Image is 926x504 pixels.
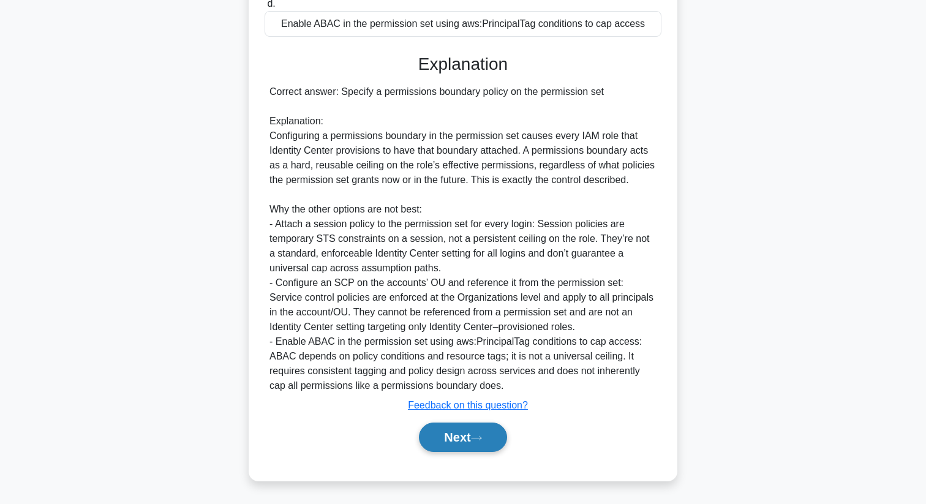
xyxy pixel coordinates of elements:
div: Correct answer: Specify a permissions boundary policy on the permission set Explanation: Configur... [269,85,657,393]
div: Enable ABAC in the permission set using aws:PrincipalTag conditions to cap access [265,11,661,37]
a: Feedback on this question? [408,400,528,410]
button: Next [419,423,506,452]
h3: Explanation [272,54,654,75]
